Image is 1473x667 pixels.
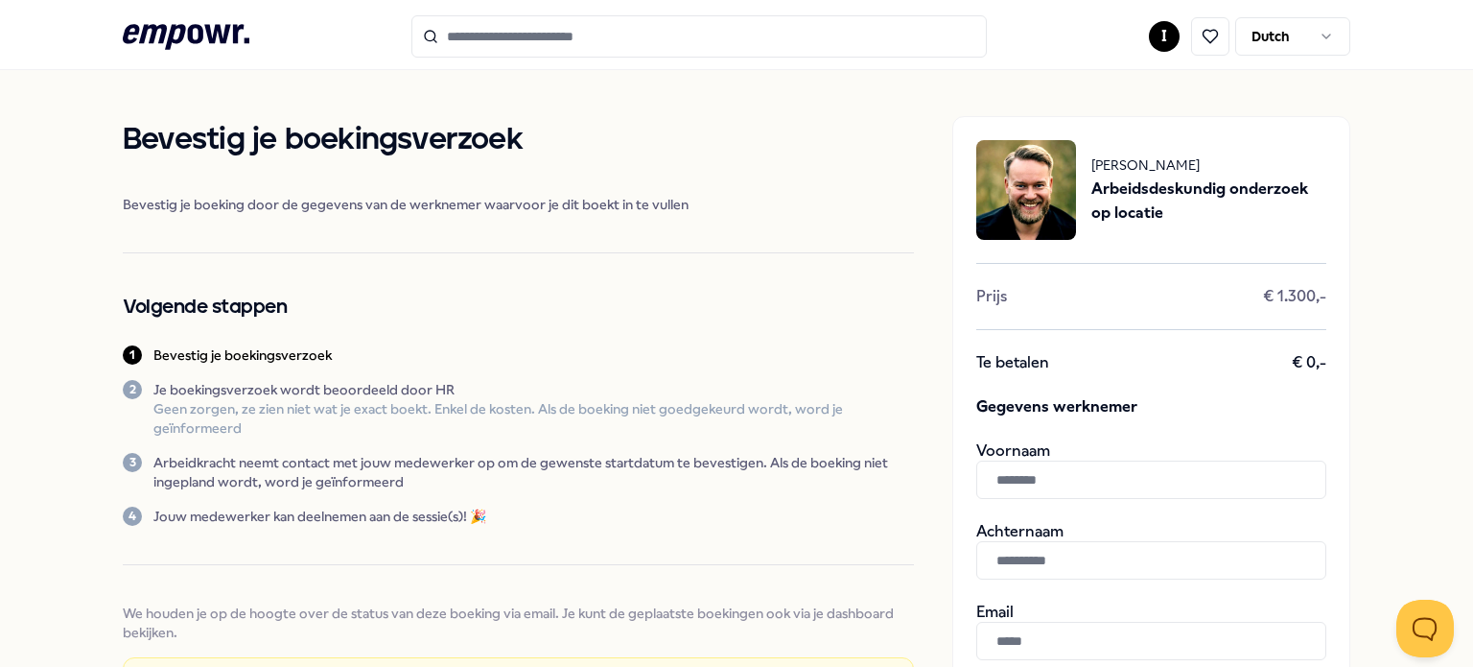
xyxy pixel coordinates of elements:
[123,507,142,526] div: 4
[123,453,142,472] div: 3
[1149,21,1180,52] button: I
[123,380,142,399] div: 2
[123,195,914,214] span: Bevestig je boeking door de gegevens van de werknemer waarvoor je dit boekt in te vullen
[976,287,1007,306] span: Prijs
[123,116,914,164] h1: Bevestig je boekingsverzoek
[976,441,1326,499] div: Voornaam
[153,507,486,526] p: Jouw medewerker kan deelnemen aan de sessie(s)! 🎉
[123,345,142,365] div: 1
[153,380,914,399] p: Je boekingsverzoek wordt beoordeeld door HR
[153,345,332,365] p: Bevestig je boekingsverzoek
[1292,353,1326,372] span: € 0,-
[976,522,1326,580] div: Achternaam
[1091,155,1326,176] span: [PERSON_NAME]
[976,353,1049,372] span: Te betalen
[123,292,914,322] h2: Volgende stappen
[976,603,1326,660] div: Email
[411,15,987,58] input: Search for products, categories or subcategories
[976,140,1076,240] img: package image
[153,399,914,438] p: Geen zorgen, ze zien niet wat je exact boekt. Enkel de kosten. Als de boeking niet goedgekeurd wo...
[1091,177,1326,226] span: Arbeidsdeskundig onderzoek op locatie
[976,395,1326,418] span: Gegevens werknemer
[153,453,914,491] p: Arbeidkracht neemt contact met jouw medewerker op om de gewenste startdatum te bevestigen. Als de...
[1263,287,1326,306] span: € 1.300,-
[123,604,914,642] span: We houden je op de hoogte over de status van deze boeking via email. Je kunt de geplaatste boekin...
[1396,600,1454,657] iframe: Help Scout Beacon - Open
